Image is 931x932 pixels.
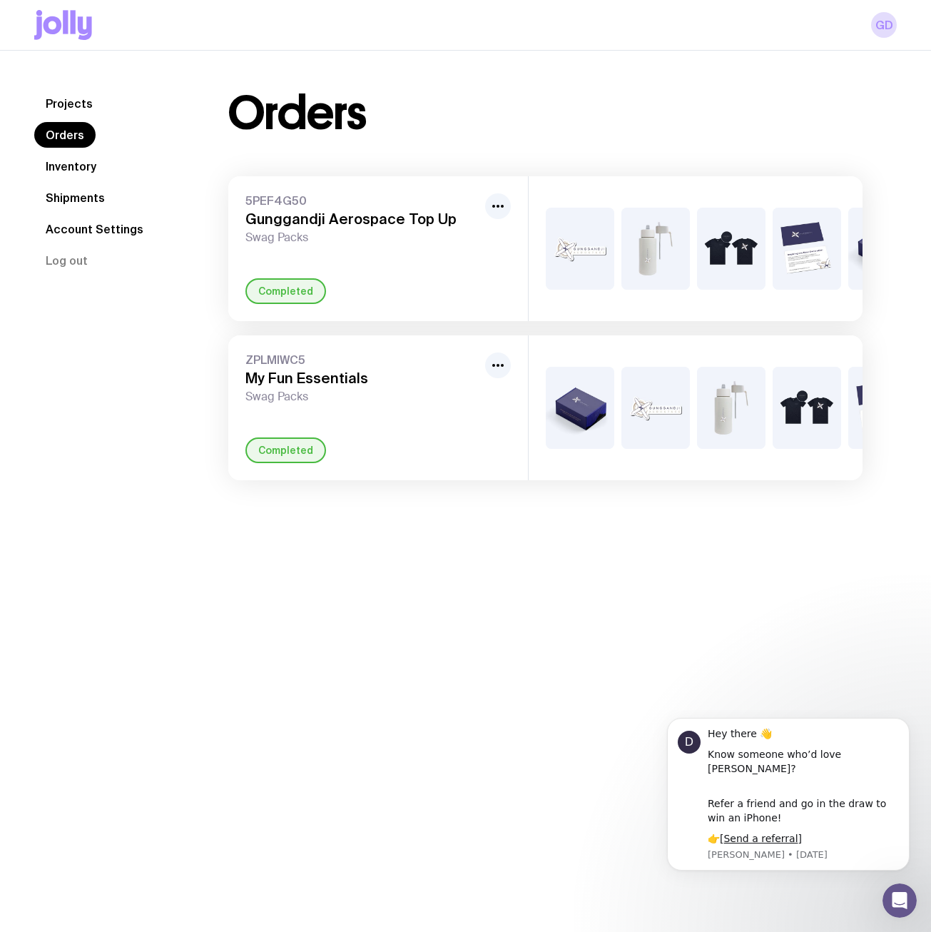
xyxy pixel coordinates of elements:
[245,390,479,404] span: Swag Packs
[646,710,931,893] iframe: Intercom notifications message
[882,883,917,918] iframe: Intercom live chat
[34,91,104,116] a: Projects
[245,278,326,304] div: Completed
[245,437,326,463] div: Completed
[245,353,479,367] span: ZPLMIWC5
[34,248,99,273] button: Log out
[34,216,155,242] a: Account Settings
[245,193,479,208] span: 5PEF4G50
[34,185,116,211] a: Shipments
[34,122,96,148] a: Orders
[871,12,897,38] a: GD
[245,211,479,228] h3: Gunggandji Aerospace Top Up
[245,370,479,387] h3: My Fun Essentials
[34,153,108,179] a: Inventory
[245,231,479,245] span: Swag Packs
[228,91,366,136] h1: Orders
